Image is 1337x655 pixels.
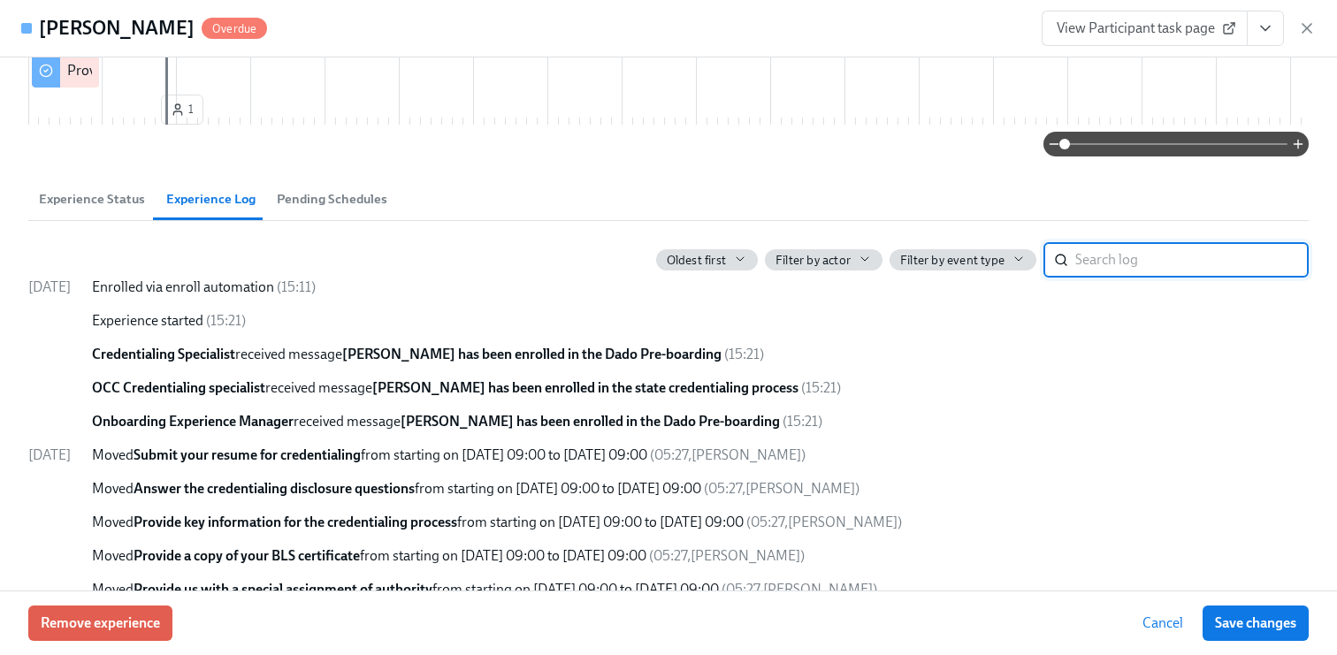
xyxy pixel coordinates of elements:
strong: Credentialing Specialist [92,346,235,362]
span: ( 15:21 ) [724,346,764,362]
button: Filter by actor [765,249,882,270]
strong: Provide us with a special assignment of authority [134,581,432,598]
strong: Provide key information for the credentialing process [134,514,457,530]
h4: [PERSON_NAME] [39,15,195,42]
span: ( 05:27 , [PERSON_NAME] ) [649,547,805,564]
span: [DATE] [28,446,71,463]
span: Moved from starting on [DATE] 09:00 to [DATE] 09:00 [92,547,646,564]
button: Save changes [1203,605,1309,641]
span: received message [92,413,780,430]
span: Moved from starting on [DATE] 09:00 to [DATE] 09:00 [92,446,647,463]
span: ( 05:27 , [PERSON_NAME] ) [722,581,877,598]
strong: Answer the credentialing disclosure questions [134,480,415,497]
span: ( 15:21 ) [801,379,841,396]
span: ( 15:21 ) [783,413,822,430]
strong: OCC Credentialing specialist [92,379,265,396]
button: Remove experience [28,605,172,641]
span: Remove experience [41,614,160,632]
span: ( 05:27 , [PERSON_NAME] ) [746,514,902,530]
button: Oldest first [656,249,758,270]
span: received message [92,346,722,362]
button: Filter by event type [890,249,1036,270]
div: Enrolled via enroll automation [92,278,1309,297]
a: View Participant task page [1042,11,1248,46]
span: Filter by event type [900,252,1005,269]
span: Cancel [1142,614,1183,632]
span: Experience Log [166,189,256,209]
button: View task page [1247,11,1284,46]
span: Moved from starting on [DATE] 09:00 to [DATE] 09:00 [92,581,719,598]
div: Experience started [92,311,1309,331]
span: 1 [171,101,194,118]
span: Moved from starting on [DATE] 09:00 to [DATE] 09:00 [92,480,701,497]
span: Oldest first [667,252,726,269]
span: [DATE] [28,278,71,295]
strong: [PERSON_NAME] has been enrolled in the Dado Pre-boarding [342,346,722,362]
button: Cancel [1130,605,1196,641]
span: Overdue [202,22,267,35]
strong: [PERSON_NAME] has been enrolled in the Dado Pre-boarding [401,413,780,430]
span: ( 15:11 ) [277,278,316,295]
strong: Provide a copy of your BLS certificate [134,547,360,564]
span: Experience Status [39,189,145,209]
span: ( 05:27 , [PERSON_NAME] ) [650,446,806,463]
strong: Submit your resume for credentialing [134,446,361,463]
span: Save changes [1215,614,1296,632]
span: Moved from starting on [DATE] 09:00 to [DATE] 09:00 [92,514,744,530]
span: received message [92,379,798,396]
span: ( 05:27 , [PERSON_NAME] ) [704,480,859,497]
span: Pending Schedules [277,189,387,209]
span: View Participant task page [1057,19,1233,37]
button: 1 [161,95,203,125]
span: Filter by actor [775,252,851,269]
strong: Onboarding Experience Manager [92,413,294,430]
span: ( 15:21 ) [206,312,246,329]
strong: [PERSON_NAME] has been enrolled in the state credentialing process [372,379,798,396]
input: Search log [1075,242,1309,278]
div: Provide us with a special assignment of authority [67,61,360,80]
